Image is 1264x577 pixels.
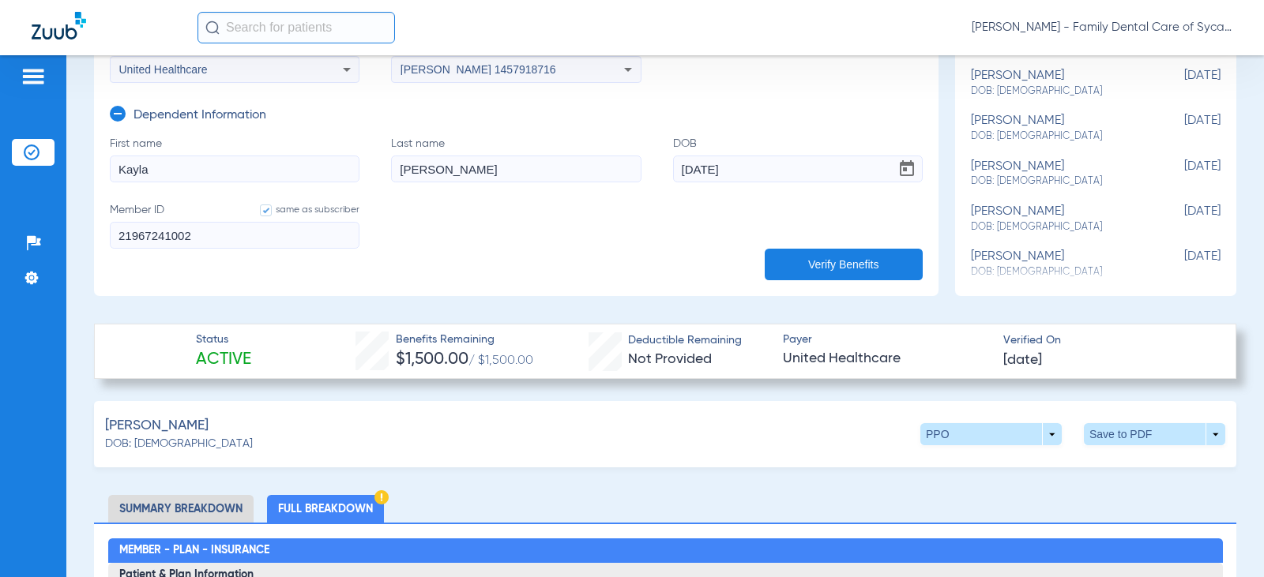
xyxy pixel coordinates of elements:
span: [PERSON_NAME] [105,416,209,436]
span: [DATE] [1142,114,1221,143]
span: / $1,500.00 [468,354,533,367]
span: DOB: [DEMOGRAPHIC_DATA] [971,84,1142,99]
span: [DATE] [1142,249,1221,279]
button: Verify Benefits [765,249,923,280]
li: Full Breakdown [267,495,384,523]
span: Verified On [1003,332,1210,349]
label: same as subscriber [244,202,359,218]
span: DOB: [DEMOGRAPHIC_DATA] [971,220,1142,234]
input: Last name [391,155,641,182]
button: PPO [920,423,1062,445]
li: Summary Breakdown [108,495,254,523]
span: [DATE] [1142,204,1221,234]
span: Payer [783,332,990,348]
span: [DATE] [1142,69,1221,98]
input: First name [110,155,359,182]
span: United Healthcare [783,349,990,369]
label: DOB [673,136,923,182]
div: [PERSON_NAME] [971,114,1142,143]
span: Benefits Remaining [396,332,533,348]
img: Zuub Logo [32,12,86,39]
div: [PERSON_NAME] [971,249,1142,279]
span: DOB: [DEMOGRAPHIC_DATA] [971,174,1142,189]
div: [PERSON_NAME] [971,69,1142,98]
span: Deductible Remaining [628,332,742,349]
span: Not Provided [628,352,712,366]
h3: Dependent Information [134,108,266,124]
input: Search for patients [197,12,395,43]
span: Status [196,332,251,348]
span: [DATE] [1003,350,1042,370]
span: [PERSON_NAME] 1457918716 [401,63,556,76]
span: Active [196,349,251,371]
input: Member IDsame as subscriber [110,222,359,249]
span: $1,500.00 [396,351,468,368]
img: Search Icon [205,21,220,35]
div: [PERSON_NAME] [971,204,1142,234]
button: Save to PDF [1084,423,1225,445]
span: [DATE] [1142,159,1221,189]
img: hamburger-icon [21,67,46,86]
div: [PERSON_NAME] [971,159,1142,189]
img: Hazard [374,490,389,504]
span: DOB: [DEMOGRAPHIC_DATA] [971,129,1142,144]
label: First name [110,136,359,182]
label: Member ID [110,202,359,249]
h2: Member - Plan - Insurance [108,538,1223,564]
button: Open calendar [891,153,923,185]
span: United Healthcare [119,63,208,76]
input: DOBOpen calendar [673,155,923,182]
label: Last name [391,136,641,182]
span: DOB: [DEMOGRAPHIC_DATA] [105,436,253,452]
span: [PERSON_NAME] - Family Dental Care of Sycamore [972,20,1232,36]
